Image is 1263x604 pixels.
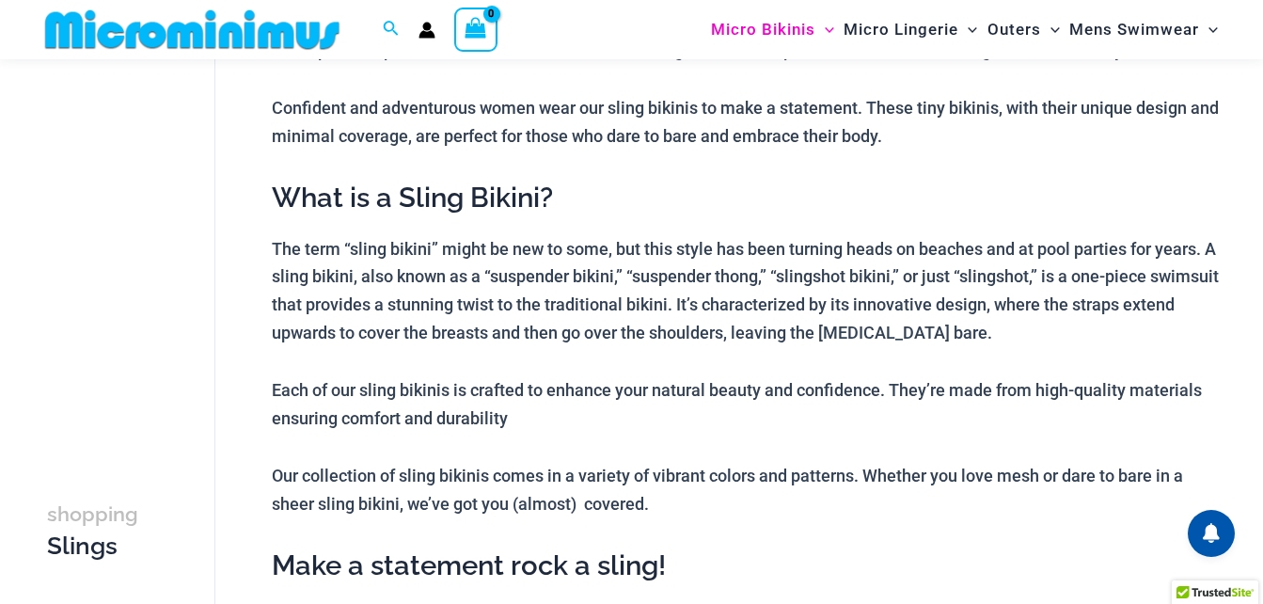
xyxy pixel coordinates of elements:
[844,6,958,54] span: Micro Lingerie
[47,498,149,563] h3: Slings
[383,18,400,41] a: Search icon link
[272,94,1224,150] p: Confident and adventurous women wear our sling bikinis to make a statement. These tiny bikinis, w...
[1041,6,1060,54] span: Menu Toggle
[1199,6,1218,54] span: Menu Toggle
[839,6,982,54] a: Micro LingerieMenu ToggleMenu Toggle
[815,6,834,54] span: Menu Toggle
[703,3,1225,56] nav: Site Navigation
[272,548,1224,583] h2: Make a statement rock a sling!
[47,63,216,439] iframe: TrustedSite Certified
[47,502,138,526] span: shopping
[272,235,1224,347] p: The term “sling bikini” might be new to some, but this style has been turning heads on beaches an...
[272,462,1224,517] p: Our collection of sling bikinis comes in a variety of vibrant colors and patterns. Whether you lo...
[958,6,977,54] span: Menu Toggle
[1069,6,1199,54] span: Mens Swimwear
[706,6,839,54] a: Micro BikinisMenu ToggleMenu Toggle
[272,376,1224,432] p: Each of our sling bikinis is crafted to enhance your natural beauty and confidence. They’re made ...
[454,8,497,51] a: View Shopping Cart, empty
[272,180,1224,215] h2: What is a Sling Bikini?
[1065,6,1223,54] a: Mens SwimwearMenu ToggleMenu Toggle
[711,6,815,54] span: Micro Bikinis
[983,6,1065,54] a: OutersMenu ToggleMenu Toggle
[987,6,1041,54] span: Outers
[38,8,347,51] img: MM SHOP LOGO FLAT
[418,22,435,39] a: Account icon link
